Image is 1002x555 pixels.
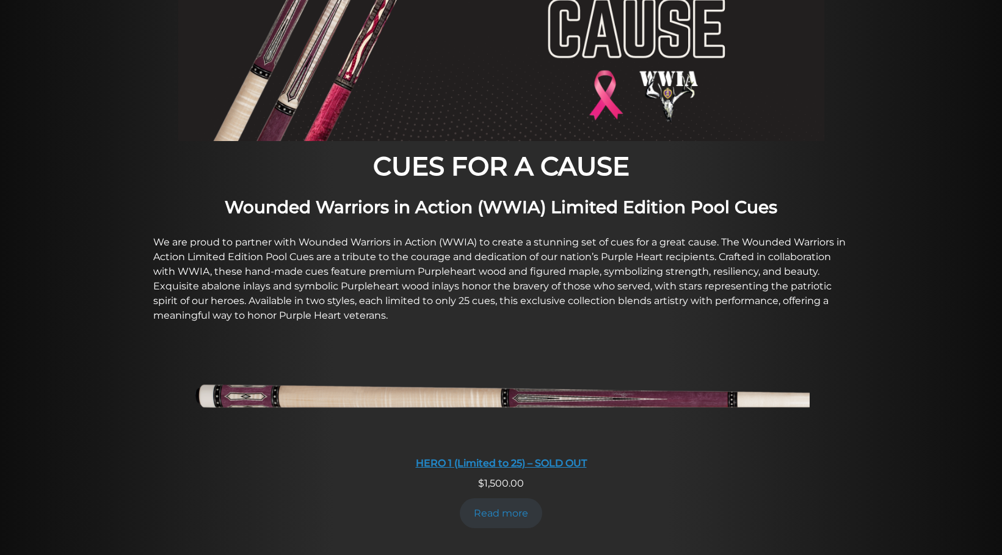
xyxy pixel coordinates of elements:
a: HERO 1 (Limited to 25) - SOLD OUT HERO 1 (Limited to 25) – SOLD OUT [193,347,810,476]
strong: Wounded Warriors in Action (WWIA) Limited Edition Pool Cues [225,197,777,217]
span: 1,500.00 [478,477,524,489]
span: $ [478,477,484,489]
strong: CUES FOR A CAUSE [373,150,630,182]
p: We are proud to partner with Wounded Warriors in Action (WWIA) to create a stunning set of cues f... [153,235,849,323]
div: HERO 1 (Limited to 25) – SOLD OUT [193,457,810,469]
img: HERO 1 (Limited to 25) - SOLD OUT [193,347,810,450]
a: Read more about “HERO 1 (Limited to 25) - SOLD OUT” [460,498,543,528]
